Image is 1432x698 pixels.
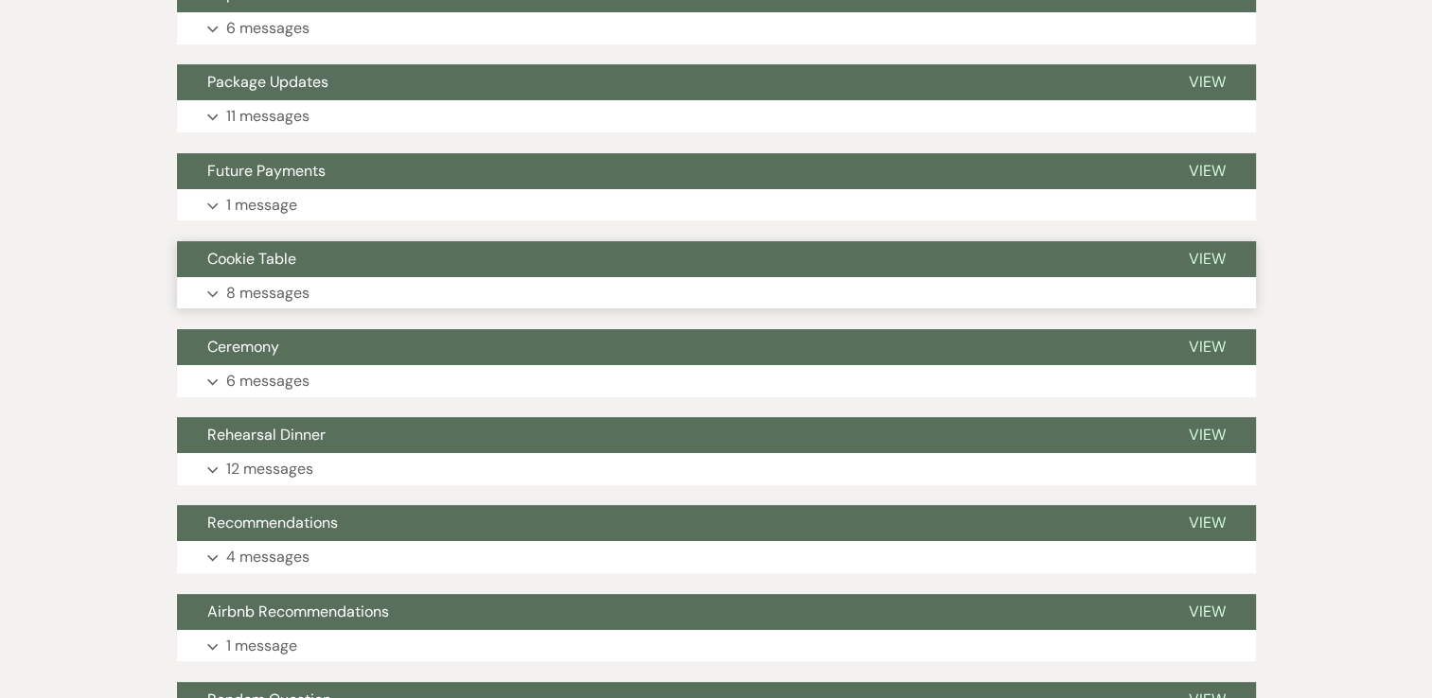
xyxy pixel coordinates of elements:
[207,337,279,357] span: Ceremony
[1189,425,1226,445] span: View
[226,369,309,393] p: 6 messages
[226,634,297,658] p: 1 message
[177,189,1256,221] button: 1 message
[1158,505,1256,541] button: View
[1189,249,1226,269] span: View
[1158,153,1256,189] button: View
[177,64,1158,100] button: Package Updates
[1189,602,1226,621] span: View
[1189,513,1226,532] span: View
[207,249,296,269] span: Cookie Table
[226,457,313,481] p: 12 messages
[1189,161,1226,181] span: View
[177,100,1256,132] button: 11 messages
[177,594,1158,630] button: Airbnb Recommendations
[226,281,309,305] p: 8 messages
[226,193,297,218] p: 1 message
[1158,241,1256,277] button: View
[177,153,1158,189] button: Future Payments
[177,505,1158,541] button: Recommendations
[226,104,309,129] p: 11 messages
[226,545,309,569] p: 4 messages
[1158,64,1256,100] button: View
[177,417,1158,453] button: Rehearsal Dinner
[1158,417,1256,453] button: View
[1158,329,1256,365] button: View
[1158,594,1256,630] button: View
[177,12,1256,44] button: 6 messages
[177,541,1256,573] button: 4 messages
[207,602,389,621] span: Airbnb Recommendations
[226,16,309,41] p: 6 messages
[177,329,1158,365] button: Ceremony
[177,277,1256,309] button: 8 messages
[1189,337,1226,357] span: View
[207,513,338,532] span: Recommendations
[177,630,1256,662] button: 1 message
[207,161,326,181] span: Future Payments
[177,365,1256,397] button: 6 messages
[1189,72,1226,92] span: View
[207,425,326,445] span: Rehearsal Dinner
[207,72,328,92] span: Package Updates
[177,453,1256,485] button: 12 messages
[177,241,1158,277] button: Cookie Table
